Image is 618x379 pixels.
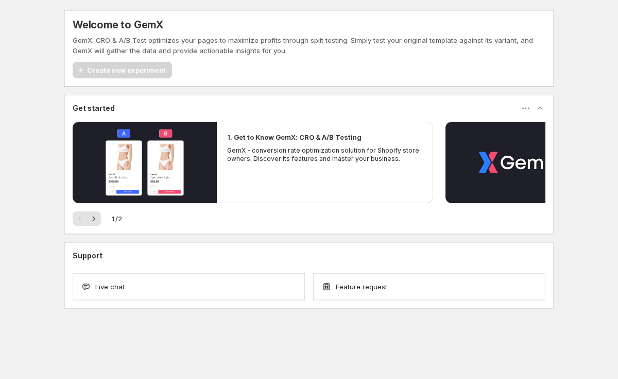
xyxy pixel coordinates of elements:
span: Feature request [336,282,387,292]
span: 1 / 2 [111,213,122,224]
h3: Support [73,251,102,261]
span: Live chat [95,282,125,292]
p: GemX - conversion rate optimization solution for Shopify store owners. Discover its features and ... [227,146,423,163]
h2: 1. Get to Know GemX: CRO & A/B Testing [227,132,362,142]
h5: Welcome to GemX [73,19,163,31]
h3: Get started [73,103,115,113]
p: GemX: CRO & A/B Test optimizes your pages to maximize profits through split testing. Simply test ... [73,35,545,56]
